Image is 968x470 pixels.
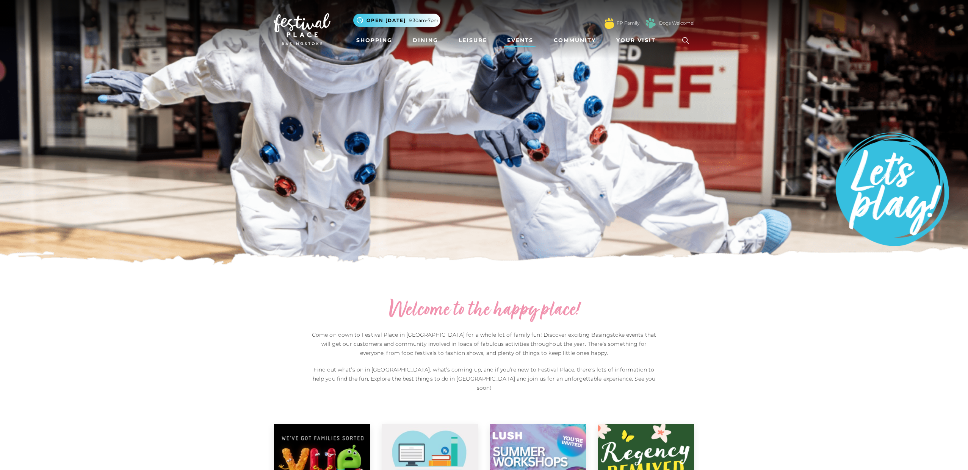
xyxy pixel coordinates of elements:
a: Shopping [353,33,395,47]
p: Come on down to Festival Place in [GEOGRAPHIC_DATA] for a whole lot of family fun! Discover excit... [310,330,658,358]
img: Festival Place Logo [274,13,330,45]
p: Find out what’s on in [GEOGRAPHIC_DATA], what’s coming up, and if you’re new to Festival Place, t... [310,365,658,392]
span: 9.30am-7pm [409,17,439,24]
a: Dining [410,33,441,47]
button: Open [DATE] 9.30am-7pm [353,14,440,27]
a: FP Family [617,20,639,27]
a: Your Visit [613,33,663,47]
h2: Welcome to the happy place! [310,298,658,323]
span: Open [DATE] [367,17,406,24]
a: Leisure [456,33,490,47]
a: Dogs Welcome! [659,20,694,27]
a: Community [551,33,599,47]
span: Your Visit [616,36,656,44]
a: Events [504,33,536,47]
